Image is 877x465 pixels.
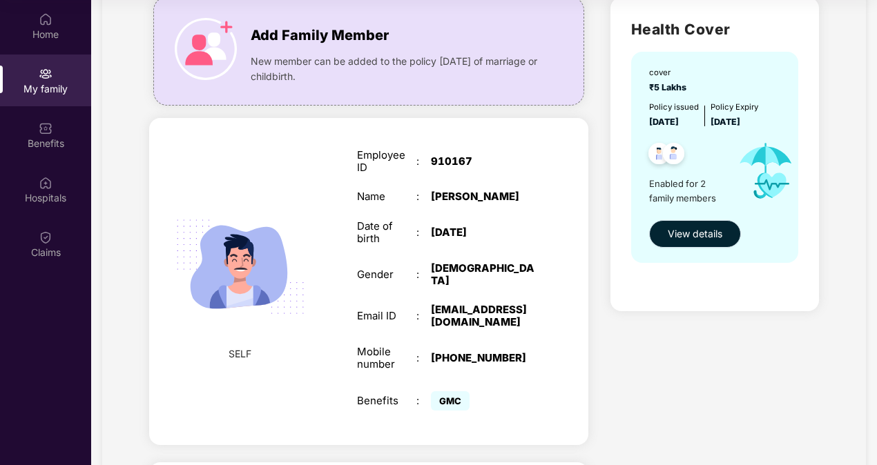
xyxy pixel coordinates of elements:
[631,18,798,41] h2: Health Cover
[649,67,691,79] div: cover
[649,82,691,92] span: ₹5 Lakhs
[357,395,416,407] div: Benefits
[431,391,470,410] span: GMC
[357,268,416,281] div: Gender
[39,12,52,26] img: svg+xml;base64,PHN2ZyBpZD0iSG9tZSIgeG1sbnM9Imh0dHA6Ly93d3cudzMub3JnLzIwMDAvc3ZnIiB3aWR0aD0iMjAiIG...
[251,25,389,46] span: Add Family Member
[357,149,416,174] div: Employee ID
[727,129,804,213] img: icon
[649,101,699,114] div: Policy issued
[357,220,416,245] div: Date of birth
[416,155,431,168] div: :
[416,190,431,203] div: :
[416,395,431,407] div: :
[161,187,320,346] img: svg+xml;base64,PHN2ZyB4bWxucz0iaHR0cDovL3d3dy53My5vcmcvMjAwMC9zdmciIHdpZHRoPSIyMjQiIGhlaWdodD0iMT...
[416,310,431,322] div: :
[657,139,691,172] img: svg+xml;base64,PHN2ZyB4bWxucz0iaHR0cDovL3d3dy53My5vcmcvMjAwMC9zdmciIHdpZHRoPSI0OC45NDMiIGhlaWdodD...
[416,226,431,239] div: :
[431,226,534,239] div: [DATE]
[431,304,534,328] div: [EMAIL_ADDRESS][DOMAIN_NAME]
[642,139,676,172] img: svg+xml;base64,PHN2ZyB4bWxucz0iaHR0cDovL3d3dy53My5vcmcvMjAwMC9zdmciIHdpZHRoPSI0OC45NDMiIGhlaWdodD...
[711,101,758,114] div: Policy Expiry
[39,67,52,81] img: svg+xml;base64,PHN2ZyB3aWR0aD0iMjAiIGhlaWdodD0iMjAiIHZpZXdCb3g9IjAgMCAyMCAyMCIgZmlsbD0ibm9uZSIgeG...
[431,352,534,364] div: [PHONE_NUMBER]
[431,155,534,168] div: 910167
[431,190,534,203] div: [PERSON_NAME]
[229,346,251,362] span: SELF
[416,352,431,364] div: :
[251,54,541,84] span: New member can be added to the policy [DATE] of marriage or childbirth.
[649,220,741,248] button: View details
[416,268,431,281] div: :
[39,121,52,135] img: svg+xml;base64,PHN2ZyBpZD0iQmVuZWZpdHMiIHhtbG5zPSJodHRwOi8vd3d3LnczLm9yZy8yMDAwL3N2ZyIgd2lkdGg9Ij...
[175,18,237,80] img: icon
[357,310,416,322] div: Email ID
[357,190,416,203] div: Name
[668,226,722,241] span: View details
[431,262,534,287] div: [DEMOGRAPHIC_DATA]
[39,230,52,244] img: svg+xml;base64,PHN2ZyBpZD0iQ2xhaW0iIHhtbG5zPSJodHRwOi8vd3d3LnczLm9yZy8yMDAwL3N2ZyIgd2lkdGg9IjIwIi...
[649,177,727,205] span: Enabled for 2 family members
[357,346,416,370] div: Mobile number
[711,117,740,127] span: [DATE]
[39,176,52,190] img: svg+xml;base64,PHN2ZyBpZD0iSG9zcGl0YWxzIiB4bWxucz0iaHR0cDovL3d3dy53My5vcmcvMjAwMC9zdmciIHdpZHRoPS...
[649,117,679,127] span: [DATE]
